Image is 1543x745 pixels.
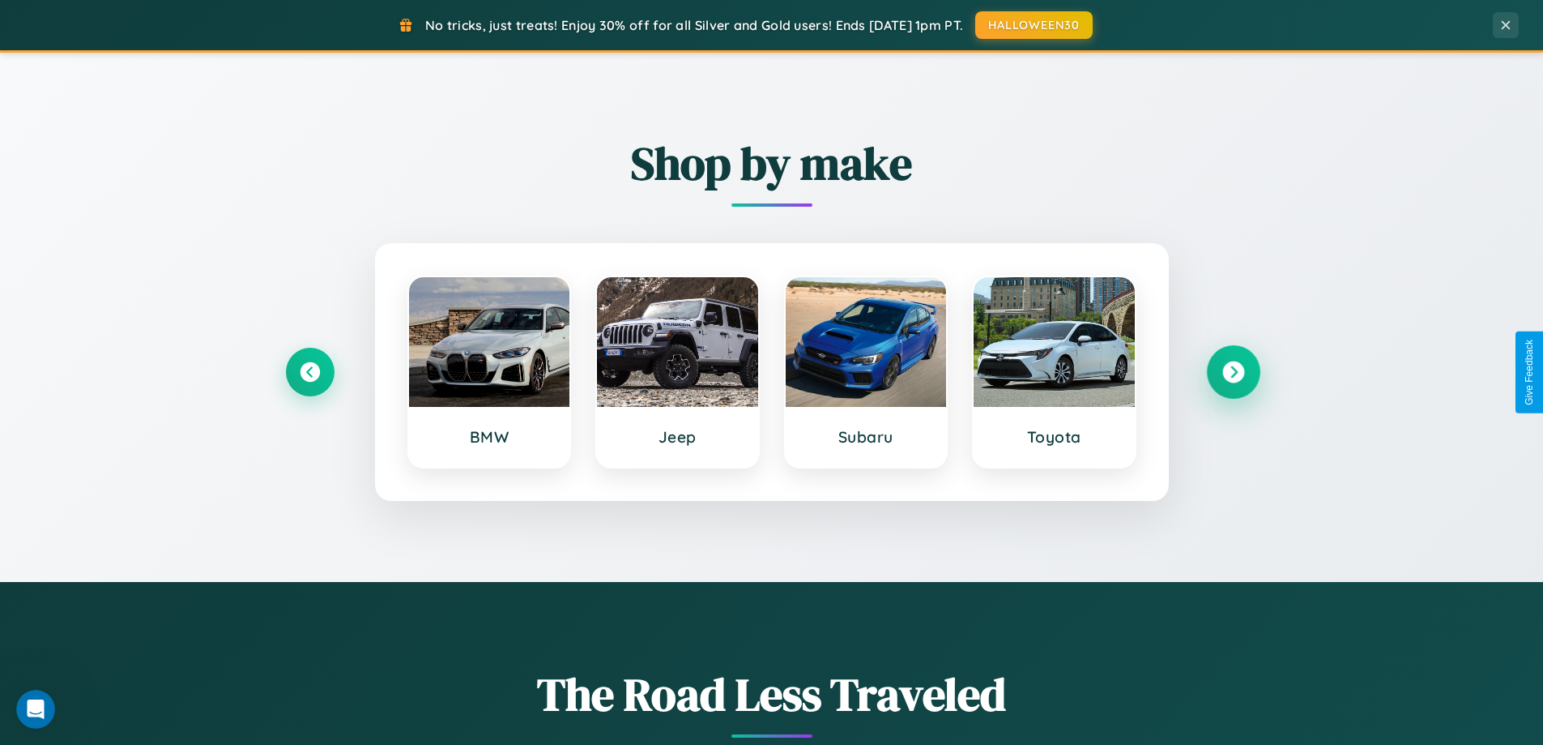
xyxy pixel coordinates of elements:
button: HALLOWEEN30 [975,11,1093,39]
h3: BMW [425,427,554,447]
iframe: Intercom live chat [16,690,55,729]
h2: Shop by make [286,132,1258,195]
h3: Subaru [802,427,931,447]
div: Give Feedback [1524,340,1535,405]
h3: Jeep [613,427,742,447]
h1: The Road Less Traveled [286,663,1258,726]
h3: Toyota [990,427,1119,447]
span: No tricks, just treats! Enjoy 30% off for all Silver and Gold users! Ends [DATE] 1pm PT. [425,17,963,33]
